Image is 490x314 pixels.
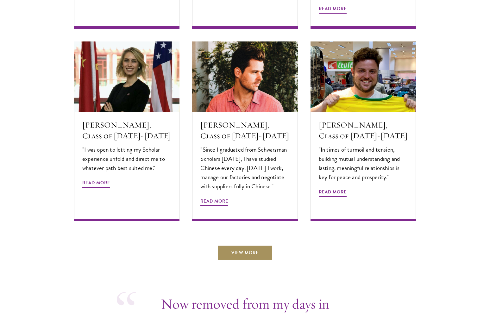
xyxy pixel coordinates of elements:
span: Read More [82,179,110,189]
p: "Since I graduated from Schwarzman Scholars [DATE], I have studied Chinese every day. [DATE] I wo... [200,145,289,191]
span: Read More [319,5,347,15]
a: [PERSON_NAME], Class of [DATE]-[DATE] "In times of turmoil and tension, building mutual understan... [311,41,416,222]
h5: [PERSON_NAME], Class of [DATE]-[DATE] [82,120,171,141]
h5: [PERSON_NAME], Class of [DATE]-[DATE] [200,120,289,141]
span: Read More [319,188,347,198]
a: [PERSON_NAME], Class of [DATE]-[DATE] "I was open to letting my Scholar experience unfold and dir... [74,41,179,222]
p: "I was open to letting my Scholar experience unfold and direct me to whatever path best suited me." [82,145,171,173]
h5: [PERSON_NAME], Class of [DATE]-[DATE] [319,120,408,141]
a: View More [217,245,273,260]
a: [PERSON_NAME], Class of [DATE]-[DATE] "Since I graduated from Schwarzman Scholars [DATE], I have ... [192,41,298,222]
span: Read More [200,197,228,207]
p: "In times of turmoil and tension, building mutual understanding and lasting, meaningful relations... [319,145,408,182]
